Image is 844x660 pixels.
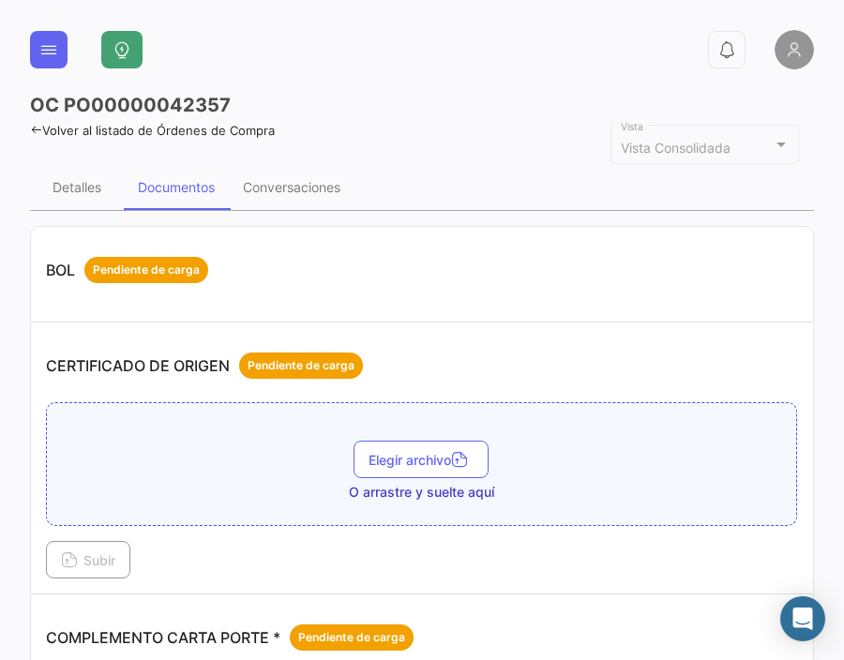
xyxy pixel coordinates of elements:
a: Volver al listado de Órdenes de Compra [30,123,275,138]
span: Subir [61,552,115,568]
img: placeholder-user.png [775,30,814,69]
span: Pendiente de carga [248,357,354,374]
span: Pendiente de carga [93,262,200,278]
div: Detalles [53,179,101,195]
div: Conversaciones [243,179,340,195]
h3: OC PO00000042357 [30,92,231,118]
mat-select-trigger: Vista Consolidada [621,140,731,156]
div: Documentos [138,179,215,195]
span: Pendiente de carga [298,629,405,646]
span: Elegir archivo [369,452,474,468]
button: Subir [46,541,130,578]
button: Elegir archivo [354,441,489,478]
span: O arrastre y suelte aquí [349,483,494,502]
p: COMPLEMENTO CARTA PORTE * [46,624,414,651]
p: BOL [46,257,208,283]
div: Abrir Intercom Messenger [780,596,825,641]
p: CERTIFICADO DE ORIGEN [46,352,363,379]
